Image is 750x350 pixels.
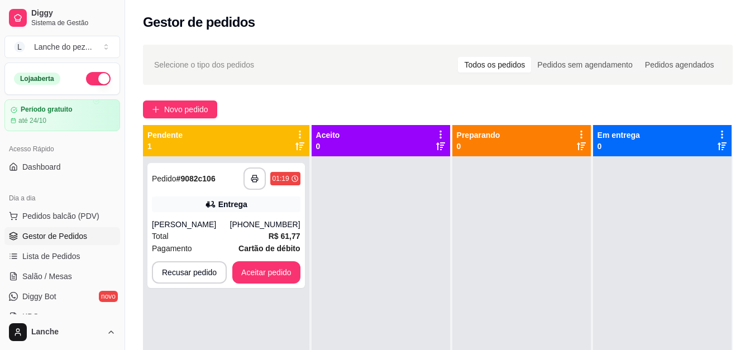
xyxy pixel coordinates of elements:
[457,130,500,141] p: Preparando
[176,174,216,183] strong: # 9082c106
[147,130,183,141] p: Pendente
[154,59,254,71] span: Selecione o tipo dos pedidos
[458,57,531,73] div: Todos os pedidos
[22,291,56,302] span: Diggy Bot
[143,13,255,31] h2: Gestor de pedidos
[22,231,87,242] span: Gestor de Pedidos
[230,219,300,230] div: [PHONE_NUMBER]
[31,327,102,337] span: Lanche
[14,73,60,85] div: Loja aberta
[457,141,500,152] p: 0
[273,174,289,183] div: 01:19
[598,141,640,152] p: 0
[232,261,300,284] button: Aceitar pedido
[22,271,72,282] span: Salão / Mesas
[4,287,120,305] a: Diggy Botnovo
[22,311,39,322] span: KDS
[152,106,160,113] span: plus
[4,4,120,31] a: DiggySistema de Gestão
[316,141,340,152] p: 0
[4,140,120,158] div: Acesso Rápido
[316,130,340,141] p: Aceito
[238,244,300,253] strong: Cartão de débito
[22,251,80,262] span: Lista de Pedidos
[152,174,176,183] span: Pedido
[4,227,120,245] a: Gestor de Pedidos
[31,18,116,27] span: Sistema de Gestão
[4,247,120,265] a: Lista de Pedidos
[639,57,720,73] div: Pedidos agendados
[152,242,192,255] span: Pagamento
[22,210,99,222] span: Pedidos balcão (PDV)
[531,57,638,73] div: Pedidos sem agendamento
[4,36,120,58] button: Select a team
[164,103,208,116] span: Novo pedido
[22,161,61,172] span: Dashboard
[21,106,73,114] article: Período gratuito
[4,207,120,225] button: Pedidos balcão (PDV)
[34,41,92,52] div: Lanche do pez ...
[4,99,120,131] a: Período gratuitoaté 24/10
[152,230,169,242] span: Total
[598,130,640,141] p: Em entrega
[152,219,230,230] div: [PERSON_NAME]
[4,267,120,285] a: Salão / Mesas
[14,41,25,52] span: L
[143,100,217,118] button: Novo pedido
[269,232,300,241] strong: R$ 61,77
[218,199,247,210] div: Entrega
[147,141,183,152] p: 1
[4,308,120,325] a: KDS
[18,116,46,125] article: até 24/10
[4,158,120,176] a: Dashboard
[152,261,227,284] button: Recusar pedido
[4,319,120,346] button: Lanche
[86,72,111,85] button: Alterar Status
[4,189,120,207] div: Dia a dia
[31,8,116,18] span: Diggy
